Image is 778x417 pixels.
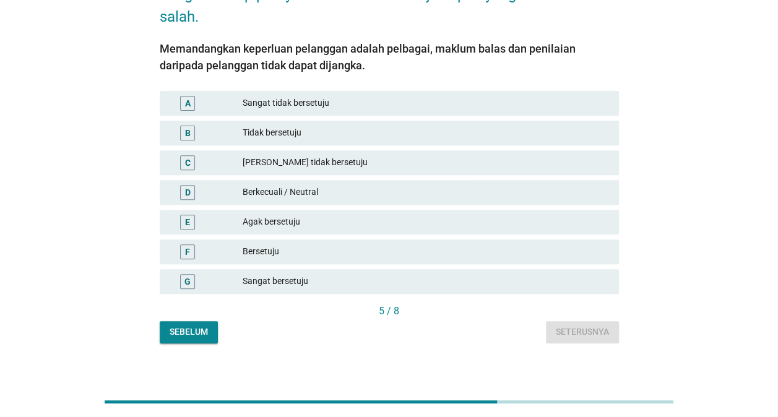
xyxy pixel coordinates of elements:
[185,97,191,110] div: A
[243,185,609,200] div: Berkecuali / Neutral
[185,245,190,258] div: F
[185,186,191,199] div: D
[243,155,609,170] div: [PERSON_NAME] tidak bersetuju
[160,321,218,343] button: Sebelum
[243,215,609,230] div: Agak bersetuju
[243,96,609,111] div: Sangat tidak bersetuju
[185,126,191,139] div: B
[243,274,609,289] div: Sangat bersetuju
[185,156,191,169] div: C
[160,304,619,319] div: 5 / 8
[243,126,609,140] div: Tidak bersetuju
[170,325,208,338] div: Sebelum
[160,40,619,74] div: Memandangkan keperluan pelanggan adalah pelbagai, maklum balas dan penilaian daripada pelanggan t...
[243,244,609,259] div: Bersetuju
[185,215,190,228] div: E
[184,275,191,288] div: G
